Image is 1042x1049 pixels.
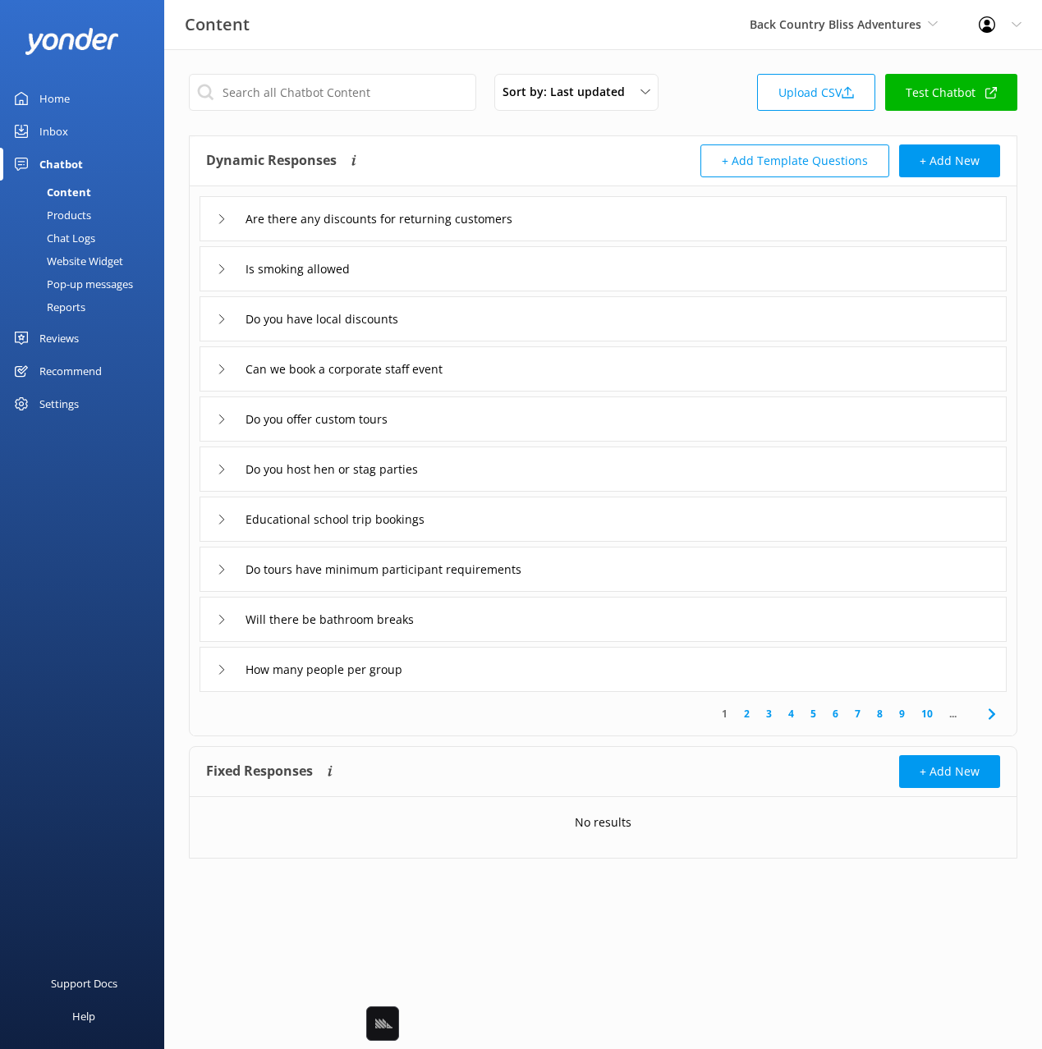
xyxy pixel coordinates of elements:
[847,706,869,721] a: 7
[206,144,337,177] h4: Dynamic Responses
[10,295,85,318] div: Reports
[941,706,965,721] span: ...
[10,181,164,204] a: Content
[39,322,79,355] div: Reviews
[891,706,913,721] a: 9
[10,250,164,273] a: Website Widget
[10,181,91,204] div: Content
[10,273,133,295] div: Pop-up messages
[51,967,117,1000] div: Support Docs
[750,16,921,32] span: Back Country Bliss Adventures
[10,250,123,273] div: Website Widget
[885,74,1017,111] a: Test Chatbot
[736,706,758,721] a: 2
[39,387,79,420] div: Settings
[10,227,95,250] div: Chat Logs
[899,755,1000,788] button: + Add New
[10,204,91,227] div: Products
[824,706,847,721] a: 6
[700,144,889,177] button: + Add Template Questions
[39,355,102,387] div: Recommend
[869,706,891,721] a: 8
[10,295,164,318] a: Reports
[10,227,164,250] a: Chat Logs
[39,148,83,181] div: Chatbot
[10,204,164,227] a: Products
[757,74,875,111] a: Upload CSV
[25,28,119,55] img: yonder-white-logo.png
[802,706,824,721] a: 5
[39,115,68,148] div: Inbox
[575,813,631,831] p: No results
[39,82,70,115] div: Home
[758,706,780,721] a: 3
[913,706,941,721] a: 10
[206,755,313,788] h4: Fixed Responses
[714,706,736,721] a: 1
[185,11,250,38] h3: Content
[899,144,1000,177] button: + Add New
[10,273,164,295] a: Pop-up messages
[503,83,635,101] span: Sort by: Last updated
[72,1000,95,1033] div: Help
[189,74,476,111] input: Search all Chatbot Content
[780,706,802,721] a: 4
